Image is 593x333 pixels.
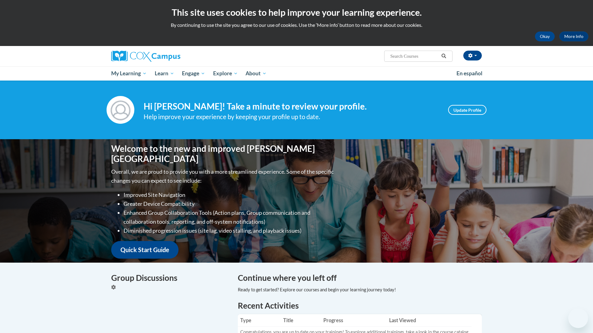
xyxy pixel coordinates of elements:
[242,66,271,81] a: About
[209,66,242,81] a: Explore
[182,70,205,77] span: Engage
[111,70,147,77] span: My Learning
[107,96,134,124] img: Profile Image
[111,144,335,164] h1: Welcome to the new and improved [PERSON_NAME][GEOGRAPHIC_DATA]
[124,199,335,208] li: Greater Device Compatibility
[155,70,174,77] span: Learn
[144,112,439,122] div: Help improve your experience by keeping your profile up to date.
[178,66,209,81] a: Engage
[111,272,229,284] h4: Group Discussions
[144,101,439,112] h4: Hi [PERSON_NAME]! Take a minute to review your profile.
[151,66,178,81] a: Learn
[281,314,321,327] th: Title
[390,52,439,60] input: Search Courses
[463,51,482,60] button: Account Settings
[452,67,486,80] a: En español
[439,52,448,60] button: Search
[124,208,335,226] li: Enhanced Group Collaboration Tools (Action plans, Group communication and collaboration tools, re...
[568,308,588,328] iframe: Button to launch messaging window
[5,22,588,28] p: By continuing to use the site you agree to our use of cookies. Use the ‘More info’ button to read...
[213,70,238,77] span: Explore
[238,272,482,284] h4: Continue where you left off
[124,190,335,199] li: Improved Site Navigation
[238,314,281,327] th: Type
[456,70,482,77] span: En español
[102,66,491,81] div: Main menu
[111,51,180,62] img: Cox Campus
[111,167,335,185] p: Overall, we are proud to provide you with a more streamlined experience. Some of the specific cha...
[111,241,179,259] a: Quick Start Guide
[535,31,555,41] button: Okay
[559,31,588,41] a: More Info
[107,66,151,81] a: My Learning
[124,226,335,235] li: Diminished progression issues (site lag, video stalling, and playback issues)
[246,70,267,77] span: About
[238,300,482,311] h1: Recent Activities
[5,6,588,19] h2: This site uses cookies to help improve your learning experience.
[321,314,387,327] th: Progress
[111,51,229,62] a: Cox Campus
[448,105,486,115] a: Update Profile
[387,314,472,327] th: Last Viewed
